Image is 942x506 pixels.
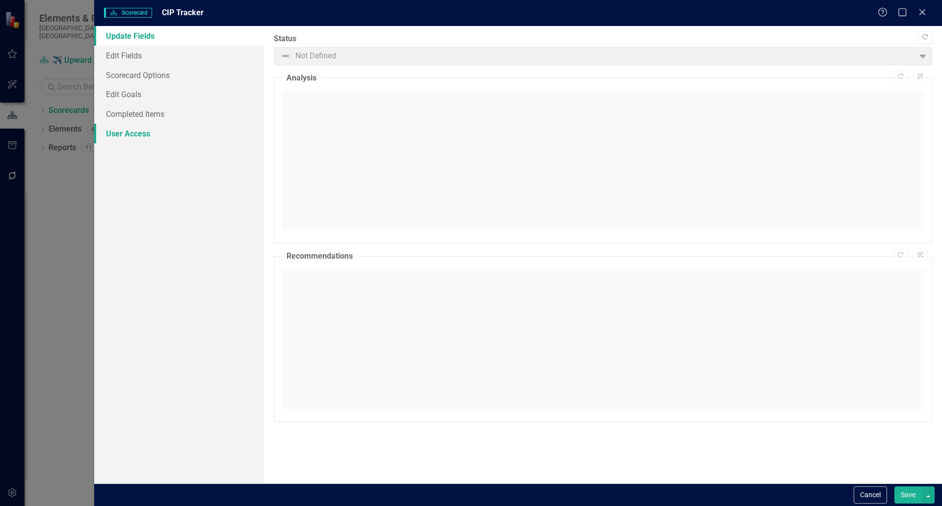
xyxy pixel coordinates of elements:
[104,8,152,18] span: Scorecard
[282,251,358,262] legend: Recommendations
[894,486,922,504] button: Save
[94,26,264,46] a: Update Fields
[282,73,321,84] legend: Analysis
[94,84,264,104] a: Edit Goals
[162,8,204,17] span: CIP Tracker
[94,46,264,65] a: Edit Fields
[94,124,264,143] a: User Access
[94,65,264,85] a: Scorecard Options
[854,486,887,504] button: Cancel
[94,104,264,124] a: Completed Items
[274,33,932,45] label: Status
